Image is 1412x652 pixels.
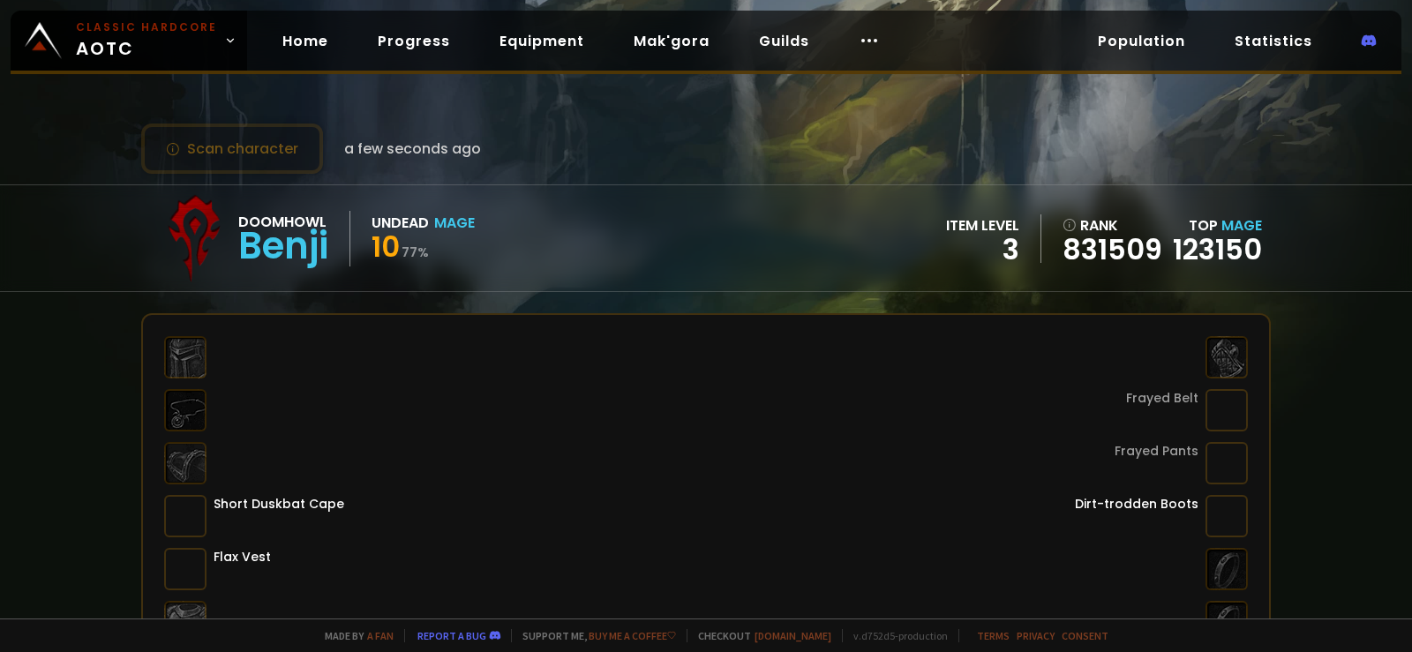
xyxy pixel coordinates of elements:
[1115,442,1198,461] div: Frayed Pants
[977,629,1010,642] a: Terms
[372,227,400,266] span: 10
[1084,23,1199,59] a: Population
[364,23,464,59] a: Progress
[164,495,207,537] img: item-11850
[344,138,481,160] span: a few seconds ago
[1220,23,1326,59] a: Statistics
[842,629,948,642] span: v. d752d5 - production
[238,211,328,233] div: Doomhowl
[11,11,247,71] a: Classic HardcoreAOTC
[1205,442,1248,484] img: item-1378
[485,23,598,59] a: Equipment
[314,629,394,642] span: Made by
[1173,214,1262,236] div: Top
[76,19,217,62] span: AOTC
[511,629,676,642] span: Support me,
[268,23,342,59] a: Home
[687,629,831,642] span: Checkout
[402,244,429,261] small: 77 %
[372,212,429,234] div: Undead
[620,23,724,59] a: Mak'gora
[1063,214,1162,236] div: rank
[1075,495,1198,513] div: Dirt-trodden Boots
[141,124,323,174] button: Scan character
[589,629,676,642] a: Buy me a coffee
[1063,236,1162,263] a: 831509
[417,629,486,642] a: Report a bug
[367,629,394,642] a: a fan
[214,548,271,566] div: Flax Vest
[238,233,328,259] div: Benji
[745,23,823,59] a: Guilds
[946,214,1019,236] div: item level
[1126,389,1198,408] div: Frayed Belt
[1017,629,1055,642] a: Privacy
[164,548,207,590] img: item-3270
[76,19,217,35] small: Classic Hardcore
[214,495,344,513] div: Short Duskbat Cape
[946,236,1019,263] div: 3
[1062,629,1108,642] a: Consent
[434,212,475,234] div: Mage
[755,629,831,642] a: [DOMAIN_NAME]
[1221,215,1262,236] span: Mage
[1173,229,1262,269] a: 123150
[1205,495,1248,537] img: item-4936
[1205,389,1248,431] img: item-3363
